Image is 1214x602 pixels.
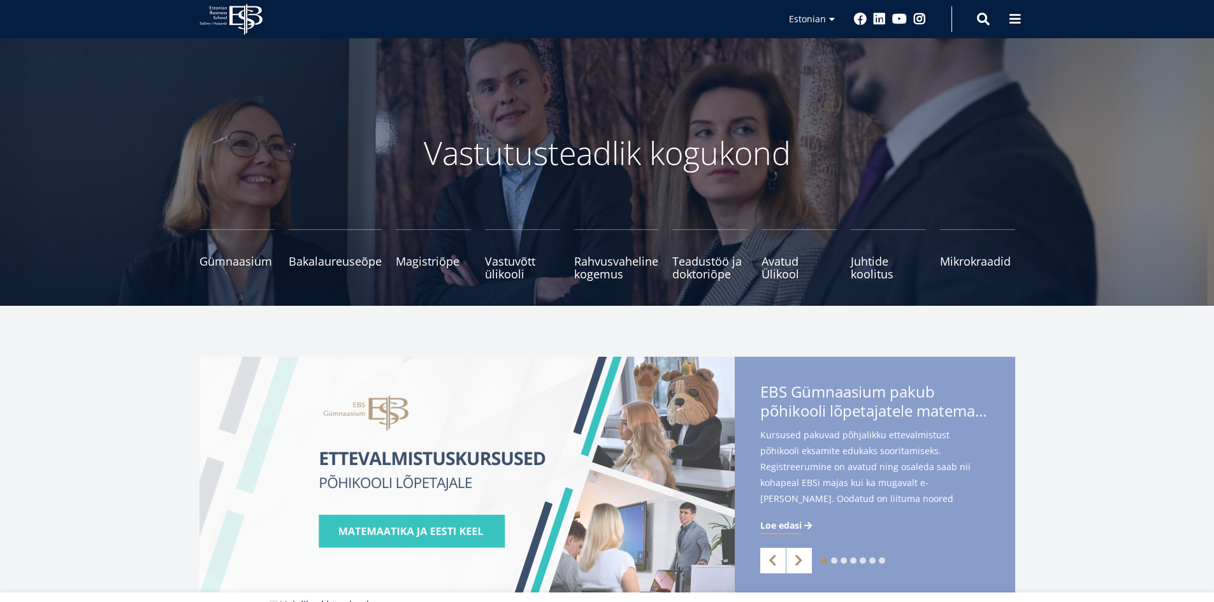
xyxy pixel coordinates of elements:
[760,519,814,532] a: Loe edasi
[672,255,748,280] span: Teadustöö ja doktoriõpe
[940,255,1015,268] span: Mikrokraadid
[199,229,275,280] a: Gümnaasium
[913,13,926,25] a: Instagram
[199,357,735,599] img: EBS Gümnaasiumi ettevalmistuskursused
[762,229,837,280] a: Avatud Ülikool
[940,229,1015,280] a: Mikrokraadid
[396,229,471,280] a: Magistriõpe
[760,401,990,420] span: põhikooli lõpetajatele matemaatika- ja eesti keele kursuseid
[485,255,560,280] span: Vastuvõtt ülikooli
[760,519,802,532] span: Loe edasi
[289,255,382,268] span: Bakalaureuseõpe
[873,13,886,25] a: Linkedin
[892,13,907,25] a: Youtube
[854,13,867,25] a: Facebook
[869,557,876,564] a: 6
[762,255,837,280] span: Avatud Ülikool
[860,557,866,564] a: 5
[574,255,658,280] span: Rahvusvaheline kogemus
[199,255,275,268] span: Gümnaasium
[672,229,748,280] a: Teadustöö ja doktoriõpe
[879,557,885,564] a: 7
[485,229,560,280] a: Vastuvõtt ülikooli
[760,382,990,424] span: EBS Gümnaasium pakub
[396,255,471,268] span: Magistriõpe
[851,229,926,280] a: Juhtide koolitus
[831,557,837,564] a: 2
[574,229,658,280] a: Rahvusvaheline kogemus
[760,548,786,573] a: Previous
[786,548,812,573] a: Next
[760,427,990,527] span: Kursused pakuvad põhjalikku ettevalmistust põhikooli eksamite edukaks sooritamiseks. Registreerum...
[850,557,856,564] a: 4
[289,229,382,280] a: Bakalaureuseõpe
[841,557,847,564] a: 3
[821,557,828,564] a: 1
[270,134,945,172] p: Vastutusteadlik kogukond
[851,255,926,280] span: Juhtide koolitus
